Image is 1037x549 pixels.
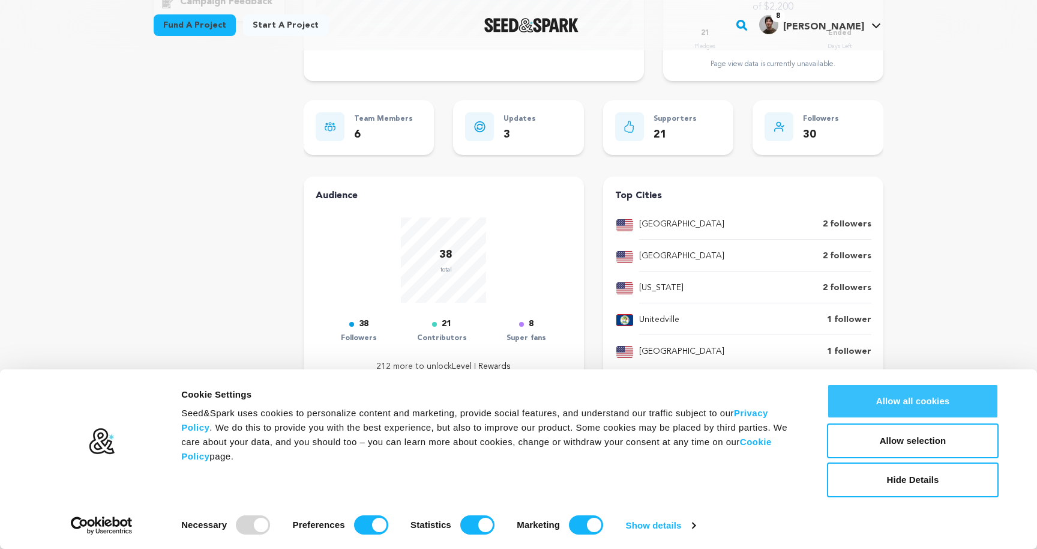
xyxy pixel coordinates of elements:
[181,520,227,530] strong: Necessary
[827,345,871,359] p: 1 follower
[410,520,451,530] strong: Statistics
[181,406,800,464] div: Seed&Spark uses cookies to personalize content and marketing, provide social features, and unders...
[417,332,467,345] p: Contributors
[243,14,328,36] a: Start a project
[827,313,871,327] p: 1 follower
[639,281,684,296] p: [US_STATE]
[827,463,999,497] button: Hide Details
[354,126,413,144] p: 6
[639,345,724,359] p: [GEOGRAPHIC_DATA]
[316,189,572,203] h4: Audience
[626,517,696,535] a: Show details
[316,360,572,374] p: 212 more to unlock
[803,126,839,144] p: 30
[181,387,800,402] div: Cookie Settings
[823,217,871,232] p: 2 followers
[506,332,546,345] p: Super fans
[639,313,679,327] p: Unitedville‎
[442,317,451,332] p: 21
[827,423,999,458] button: Allow selection
[517,520,560,530] strong: Marketing
[503,126,536,144] p: 3
[439,246,452,264] p: 38
[615,189,871,203] h4: Top Cities
[827,384,999,419] button: Allow all cookies
[783,22,864,32] span: [PERSON_NAME]
[823,281,871,296] p: 2 followers
[359,317,368,332] p: 38
[181,408,768,432] a: Privacy Policy
[675,59,871,69] div: Page view data is currently unavailable.
[503,112,536,126] p: Updates
[759,15,778,34] img: e7202038a0775932.jpg
[354,112,413,126] p: Team Members
[639,217,724,232] p: [GEOGRAPHIC_DATA]
[154,14,236,36] a: Fund a project
[293,520,345,530] strong: Preferences
[452,362,511,371] a: Level I Rewards
[484,18,579,32] img: Seed&Spark Logo Dark Mode
[639,249,724,264] p: [GEOGRAPHIC_DATA]
[771,10,785,22] span: 8
[341,332,377,345] p: Followers
[757,13,883,38] span: Charlie K.'s Profile
[803,112,839,126] p: Followers
[49,517,154,535] a: Usercentrics Cookiebot - opens in a new window
[654,112,697,126] p: Supporters
[823,249,871,264] p: 2 followers
[654,126,697,144] p: 21
[759,15,864,34] div: Charlie K.'s Profile
[529,317,534,332] p: 8
[88,428,115,455] img: logo
[757,13,883,34] a: Charlie K.'s Profile
[439,264,452,276] p: total
[484,18,579,32] a: Seed&Spark Homepage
